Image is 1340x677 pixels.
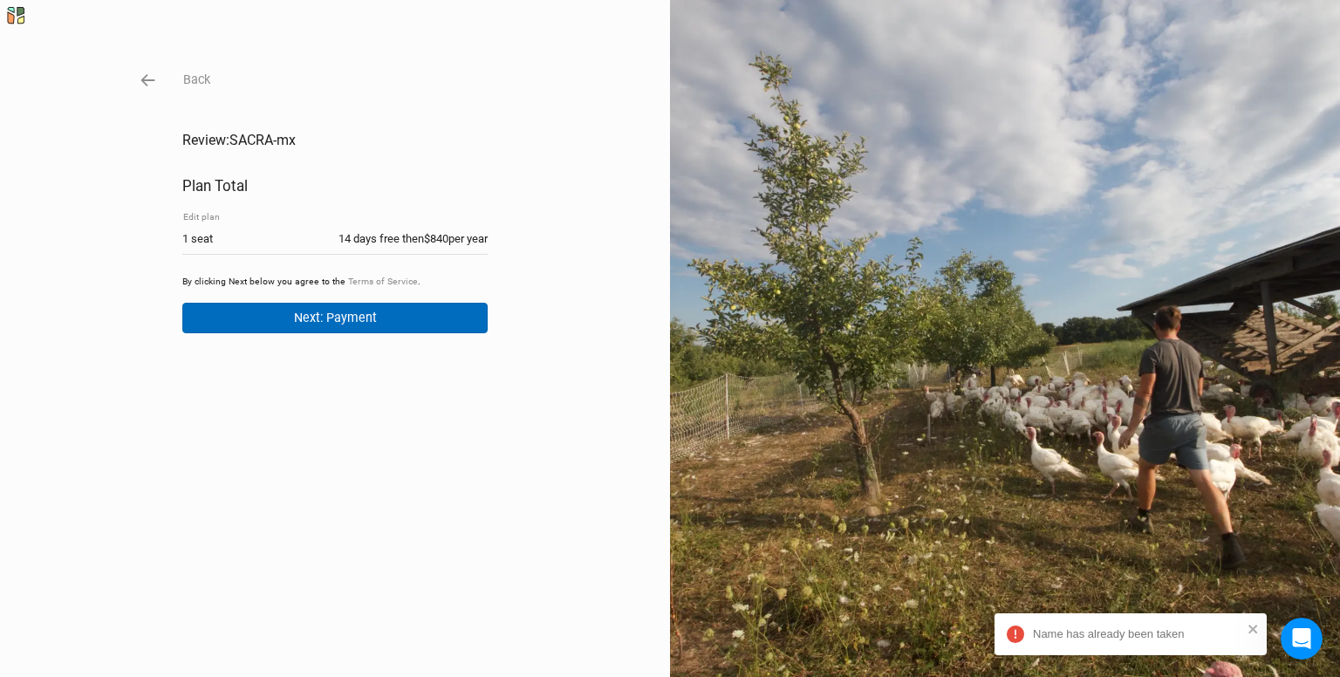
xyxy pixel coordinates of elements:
[182,209,221,225] button: Edit plan
[182,303,488,333] button: Next: Payment
[338,231,488,247] div: 14 days free then $840 per year
[348,276,418,287] a: Terms of Service
[182,177,488,195] h2: Plan Total
[1281,618,1323,660] iframe: Intercom live chat
[182,70,211,90] button: Back
[1248,620,1260,636] button: close
[182,132,488,148] h1: Review: SACRA-mx
[1033,626,1242,642] div: Name has already been taken
[182,231,213,247] div: 1 seat
[182,276,488,289] p: By clicking Next below you agree to the .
